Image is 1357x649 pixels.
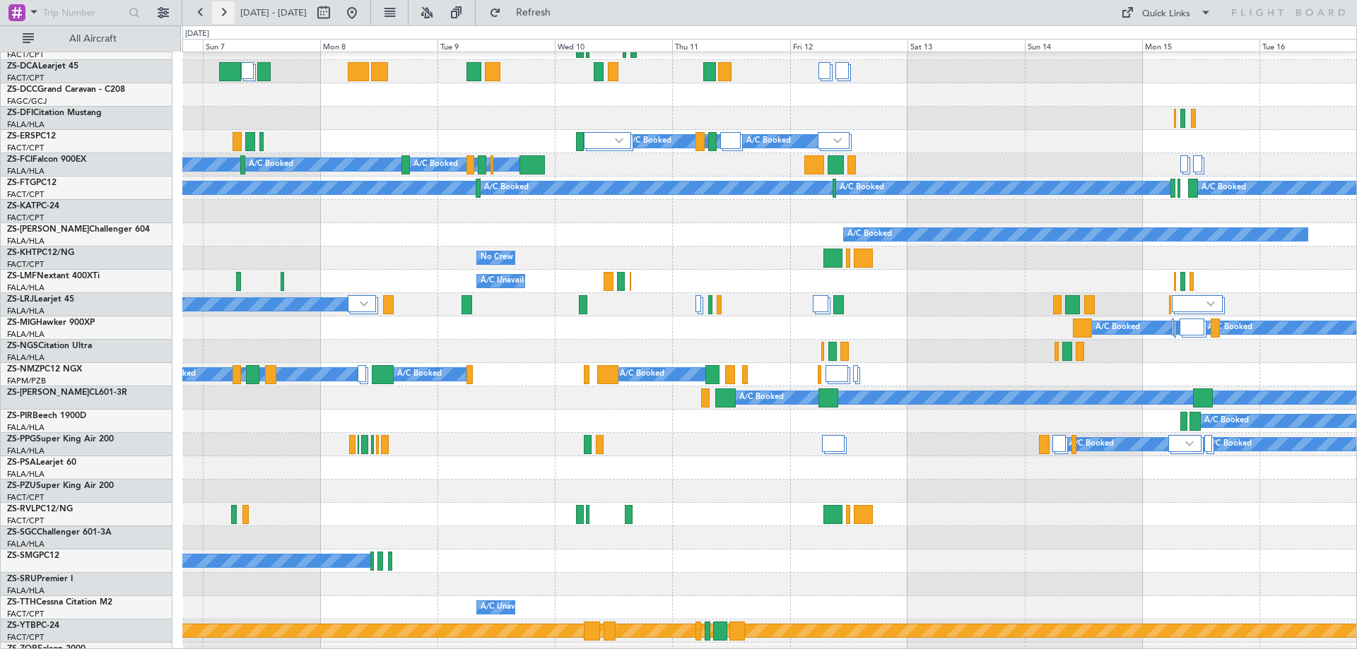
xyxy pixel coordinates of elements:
a: ZS-DCALearjet 45 [7,62,78,71]
a: FALA/HLA [7,236,45,246]
span: ZS-KHT [7,249,37,257]
span: ZS-SMG [7,552,39,560]
a: ZS-DFICitation Mustang [7,109,102,117]
a: ZS-[PERSON_NAME]CL601-3R [7,388,127,397]
div: Tue 9 [437,39,555,52]
a: FALA/HLA [7,352,45,363]
span: ZS-PIR [7,412,33,420]
a: ZS-SGCChallenger 601-3A [7,528,112,537]
a: ZS-PSALearjet 60 [7,458,76,467]
a: FACT/CPT [7,632,44,643]
span: ZS-DFI [7,109,33,117]
span: ZS-PZU [7,482,36,490]
a: FACT/CPT [7,189,44,200]
button: Quick Links [1114,1,1218,24]
img: arrow-gray.svg [833,138,842,143]
div: A/C Booked [620,364,664,385]
a: ZS-PZUSuper King Air 200 [7,482,114,490]
div: Sun 7 [203,39,320,52]
div: A/C Unavailable [481,597,539,618]
a: ZS-[PERSON_NAME]Challenger 604 [7,225,150,234]
div: A/C Booked [1204,410,1249,431]
a: FACT/CPT [7,259,44,270]
span: ZS-PSA [7,458,36,467]
div: Sat 13 [907,39,1025,52]
div: A/C Booked [397,364,442,385]
button: All Aircraft [16,28,153,50]
a: ZS-TTHCessna Citation M2 [7,598,112,607]
div: A/C Booked [1095,317,1140,338]
a: ZS-KHTPC12/NG [7,249,74,257]
a: FAPM/PZB [7,376,46,386]
img: arrow-gray.svg [615,138,623,143]
div: Mon 15 [1142,39,1259,52]
a: FALA/HLA [7,585,45,596]
div: A/C Booked [413,154,458,175]
img: arrow-gray.svg [360,301,368,306]
a: FALA/HLA [7,119,45,130]
span: ZS-SRU [7,575,37,583]
a: ZS-DCCGrand Caravan - C208 [7,85,125,94]
div: A/C Booked [484,177,529,198]
a: ZS-PIRBeech 1900D [7,412,86,420]
a: ZS-FCIFalcon 900EX [7,155,86,164]
a: FAGC/GCJ [7,96,47,107]
span: ZS-DCC [7,85,37,94]
div: Fri 12 [790,39,907,52]
a: ZS-NMZPC12 NGX [7,365,82,374]
span: ZS-RVL [7,505,35,513]
a: ZS-NGSCitation Ultra [7,342,92,350]
span: [DATE] - [DATE] [240,6,307,19]
div: [DATE] [185,28,209,40]
div: A/C Booked [739,387,784,408]
input: Trip Number [43,2,124,23]
a: ZS-SMGPC12 [7,552,59,560]
div: No Crew [481,247,513,268]
span: ZS-YTB [7,621,36,630]
span: ZS-MIG [7,318,36,327]
a: FACT/CPT [7,73,44,83]
a: FALA/HLA [7,422,45,433]
a: FACT/CPT [7,516,44,526]
a: ZS-YTBPC-24 [7,621,59,630]
div: A/C Booked [1202,177,1246,198]
span: ZS-KAT [7,202,36,210]
span: ZS-TTH [7,598,36,607]
img: arrow-gray.svg [1206,301,1215,306]
span: ZS-[PERSON_NAME] [7,388,89,397]
a: FALA/HLA [7,306,45,316]
div: A/C Unavailable [481,270,539,292]
span: ZS-SGC [7,528,37,537]
button: Refresh [483,1,568,24]
a: FALA/HLA [7,469,45,480]
a: FALA/HLA [7,446,45,456]
div: A/C Booked [847,224,892,245]
a: FALA/HLA [7,539,45,549]
a: FACT/CPT [7,492,44,503]
span: ZS-FCI [7,155,33,164]
span: ZS-FTG [7,179,36,187]
div: A/C Booked [746,131,791,152]
div: Quick Links [1142,7,1190,21]
a: FALA/HLA [7,282,45,293]
a: ZS-SRUPremier I [7,575,73,583]
a: ZS-PPGSuper King Air 200 [7,435,114,443]
a: ZS-MIGHawker 900XP [7,318,95,327]
div: A/C Booked [840,177,884,198]
span: All Aircraft [37,34,149,44]
span: ZS-LRJ [7,295,34,304]
span: ZS-DCA [7,62,38,71]
span: ZS-PPG [7,435,36,443]
a: FACT/CPT [7,49,44,60]
span: ZS-NGS [7,342,38,350]
span: ZS-NMZ [7,365,40,374]
a: FALA/HLA [7,329,45,340]
span: ZS-ERS [7,132,35,141]
a: FACT/CPT [7,213,44,223]
div: A/C Booked [1069,434,1114,455]
a: FALA/HLA [7,166,45,177]
div: A/C Booked [249,154,293,175]
a: ZS-RVLPC12/NG [7,505,73,513]
div: Wed 10 [555,39,672,52]
span: ZS-LMF [7,272,37,280]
